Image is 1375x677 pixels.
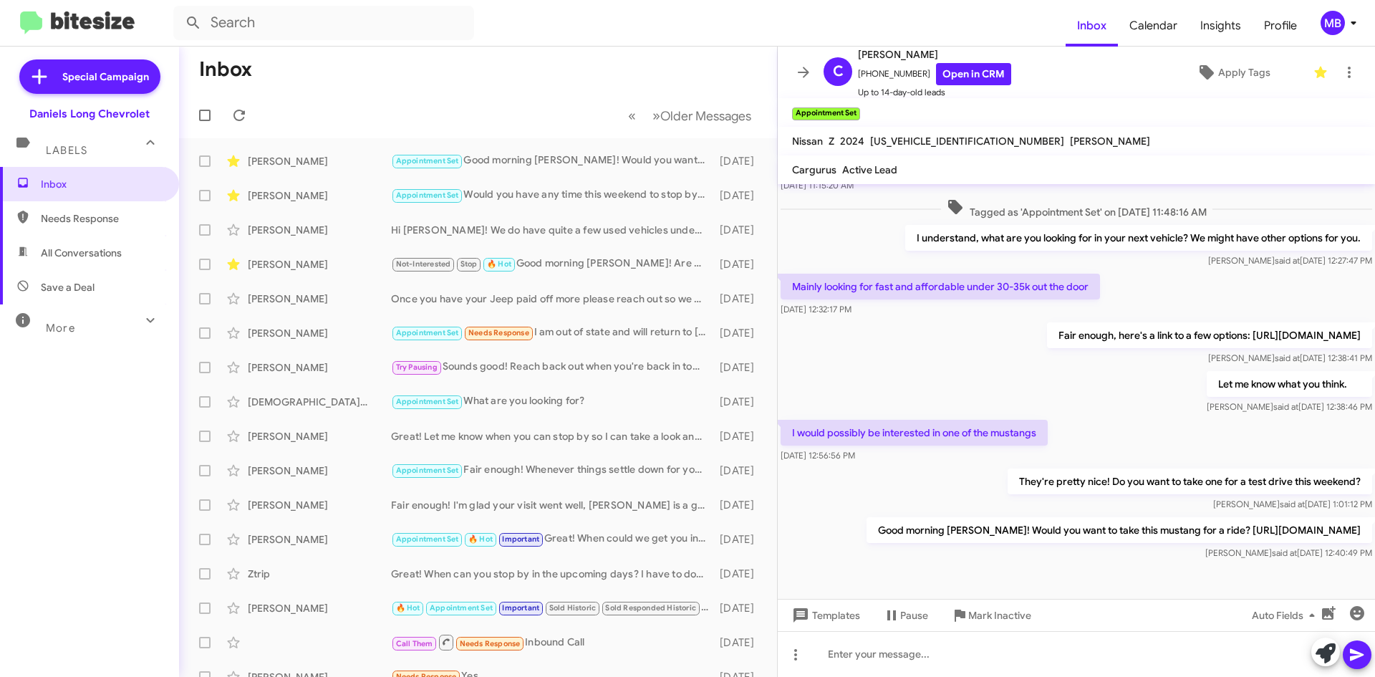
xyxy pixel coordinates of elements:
span: said at [1273,401,1298,412]
span: 2024 [840,135,864,148]
p: I would possibly be interested in one of the mustangs [781,420,1048,446]
span: Appointment Set [396,191,459,200]
div: I am out of state and will return to [US_STATE] in November. [391,325,713,341]
span: Important [502,534,539,544]
span: [US_VEHICLE_IDENTIFICATION_NUMBER] [870,135,1064,148]
div: [DATE] [713,188,766,203]
div: [DATE] [713,567,766,581]
div: MB [1321,11,1345,35]
div: [DATE] [713,292,766,306]
button: Next [644,101,760,130]
a: Inbox [1066,5,1118,47]
span: [PHONE_NUMBER] [858,63,1011,85]
div: [PERSON_NAME] [248,257,391,272]
span: 🔥 Hot [468,534,493,544]
div: Good morning [PERSON_NAME]! Are you still considering that Ford Expedition Platinum? [391,256,713,272]
p: I understand, what are you looking for in your next vehicle? We might have other options for you. [905,225,1372,251]
span: Auto Fields [1252,602,1321,628]
nav: Page navigation example [620,101,760,130]
span: Up to 14-day-old leads [858,85,1011,100]
span: Cargurus [792,163,836,176]
span: Calendar [1118,5,1189,47]
div: [DATE] [713,601,766,615]
span: Active Lead [842,163,897,176]
div: [PERSON_NAME] [248,601,391,615]
span: Apply Tags [1218,59,1270,85]
div: Once you have your Jeep paid off more please reach out so we can see what we can do. [391,292,713,306]
span: said at [1275,352,1300,363]
small: Appointment Set [792,107,860,120]
div: [DATE] [713,223,766,237]
span: Needs Response [41,211,163,226]
div: [PERSON_NAME] [248,532,391,547]
div: [DATE] [713,257,766,272]
span: Appointment Set [430,603,493,613]
span: Mark Inactive [968,602,1031,628]
span: More [46,322,75,335]
a: Open in CRM [936,63,1011,85]
div: [PERSON_NAME] [248,498,391,512]
span: Important [502,603,539,613]
div: [PERSON_NAME] [248,429,391,443]
span: Older Messages [660,108,751,124]
div: Fair enough! Whenever things settle down for you please reach out to [PERSON_NAME], he's one of m... [391,462,713,479]
span: Appointment Set [396,156,459,165]
span: Appointment Set [396,466,459,475]
div: [DATE] [713,395,766,409]
div: Sounds good! Reach back out when you're back in town. [391,359,713,375]
div: What are you looking for? [391,393,713,410]
span: [DATE] 11:15:20 AM [781,180,854,191]
span: said at [1280,499,1305,509]
span: Pause [900,602,928,628]
div: [DATE] [713,154,766,168]
span: 🔥 Hot [487,259,511,269]
p: Good morning [PERSON_NAME]! Would you want to take this mustang for a ride? [URL][DOMAIN_NAME] [867,517,1372,543]
span: Save a Deal [41,280,95,294]
div: Inbound Call [391,633,713,651]
span: » [652,107,660,125]
span: Insights [1189,5,1253,47]
h1: Inbox [199,58,252,81]
div: Great! When could we get you in? I have to do a mechanical and physical inspection to give you a ... [391,531,713,547]
span: C [833,60,844,83]
span: Templates [789,602,860,628]
div: [DATE] [713,326,766,340]
span: Sold Responded Historic [605,603,696,613]
span: Inbox [41,177,163,191]
p: They're pretty nice! Do you want to take one for a test drive this weekend? [1008,469,1372,494]
div: [DEMOGRAPHIC_DATA][PERSON_NAME] [248,395,391,409]
span: « [628,107,636,125]
span: Needs Response [468,328,529,337]
div: [DATE] [713,498,766,512]
span: Appointment Set [396,397,459,406]
span: Nissan [792,135,823,148]
span: [PERSON_NAME] [1070,135,1150,148]
span: [PERSON_NAME] [DATE] 12:38:41 PM [1208,352,1372,363]
span: Sold Historic [549,603,597,613]
button: MB [1308,11,1359,35]
div: See you soon. [391,600,713,616]
button: Mark Inactive [940,602,1043,628]
div: Fair enough! I'm glad your visit went well, [PERSON_NAME] is a great guy. Please reach out if we ... [391,498,713,512]
button: Apply Tags [1159,59,1306,85]
span: Profile [1253,5,1308,47]
div: Great! Let me know when you can stop by so I can take a look and give you an offer. [391,429,713,443]
span: Call Them [396,639,433,648]
span: Needs Response [460,639,521,648]
div: Ztrip [248,567,391,581]
span: [PERSON_NAME] [DATE] 1:01:12 PM [1213,499,1372,509]
span: [PERSON_NAME] [DATE] 12:40:49 PM [1205,547,1372,558]
div: [PERSON_NAME] [248,154,391,168]
span: [DATE] 12:56:56 PM [781,450,855,461]
p: Mainly looking for fast and affordable under 30-35k out the door [781,274,1100,299]
span: [PERSON_NAME] [858,46,1011,63]
div: Daniels Long Chevrolet [29,107,150,121]
div: [DATE] [713,429,766,443]
span: said at [1275,255,1300,266]
span: [PERSON_NAME] [DATE] 12:27:47 PM [1208,255,1372,266]
div: [DATE] [713,360,766,375]
div: Good morning [PERSON_NAME]! Would you want to take this mustang for a ride? [URL][DOMAIN_NAME] [391,153,713,169]
span: [DATE] 12:32:17 PM [781,304,851,315]
span: Z [829,135,834,148]
div: [PERSON_NAME] [248,464,391,478]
